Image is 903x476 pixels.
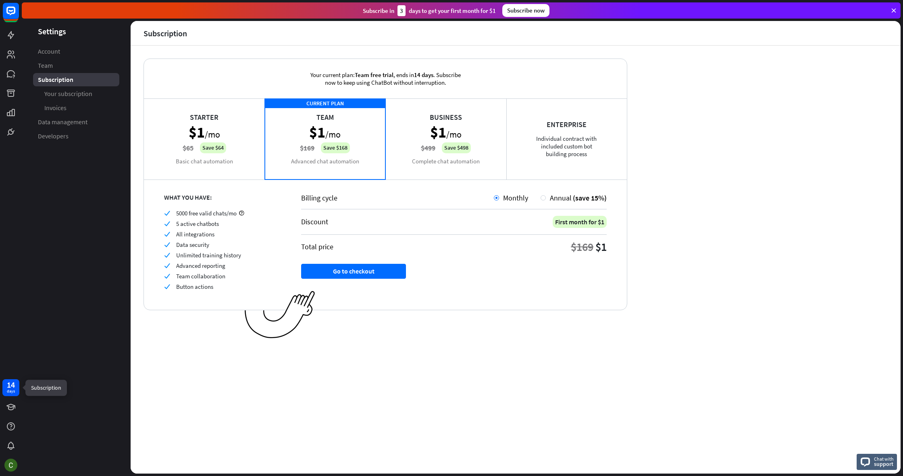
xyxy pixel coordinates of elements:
[38,61,53,70] span: Team
[2,379,19,396] a: 14 days
[164,221,170,227] i: check
[144,29,187,38] div: Subscription
[164,242,170,248] i: check
[571,240,593,254] div: $169
[573,193,607,203] span: (save 15%)
[33,115,119,129] a: Data management
[176,230,214,238] span: All integrations
[33,59,119,72] a: Team
[6,3,31,27] button: Open LiveChat chat widget
[164,263,170,269] i: check
[164,193,281,201] div: WHAT YOU HAVE:
[176,262,225,269] span: Advanced reporting
[164,284,170,290] i: check
[363,5,496,16] div: Subscribe in days to get your first month for $1
[301,264,406,279] button: Go to checkout
[301,193,494,203] div: Billing cycle
[595,240,607,254] div: $1
[414,71,433,79] span: 14 days
[33,45,119,58] a: Account
[874,455,894,463] span: Chat with
[38,75,73,84] span: Subscription
[164,252,170,258] i: check
[176,283,213,290] span: Button actions
[502,4,549,17] div: Subscribe now
[44,90,92,98] span: Your subscription
[44,104,67,112] span: Invoices
[397,5,406,16] div: 3
[301,217,328,226] div: Discount
[7,388,15,394] div: days
[38,132,69,140] span: Developers
[164,273,170,279] i: check
[176,220,219,228] span: 5 active chatbots
[245,291,315,339] img: ec979a0a656117aaf919.png
[301,242,333,251] div: Total price
[176,272,225,280] span: Team collaboration
[553,216,607,228] div: First month for $1
[38,118,87,126] span: Data management
[176,241,209,248] span: Data security
[33,87,119,100] a: Your subscription
[33,101,119,115] a: Invoices
[299,59,472,98] div: Your current plan: , ends in . Subscribe now to keep using ChatBot without interruption.
[503,193,528,203] span: Monthly
[164,210,170,216] i: check
[176,251,241,259] span: Unlimited training history
[7,381,15,388] div: 14
[22,26,131,37] header: Settings
[164,231,170,237] i: check
[38,47,60,56] span: Account
[550,193,572,203] span: Annual
[874,460,894,468] span: support
[176,209,237,217] span: 5000 free valid chats/mo
[33,129,119,143] a: Developers
[355,71,393,79] span: Team free trial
